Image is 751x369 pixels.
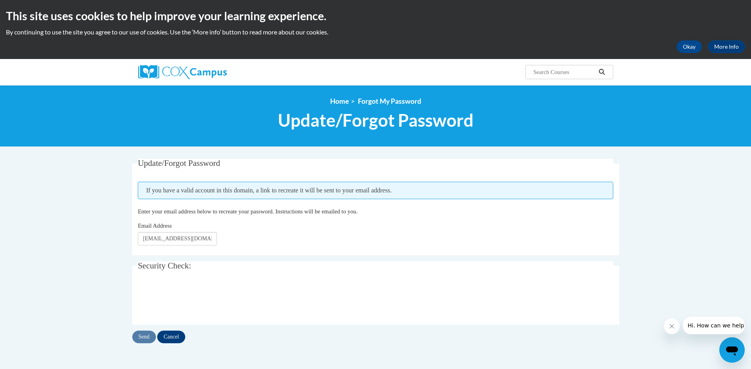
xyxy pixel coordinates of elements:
[6,28,745,36] p: By continuing to use the site you agree to our use of cookies. Use the ‘More info’ button to read...
[138,223,172,229] span: Email Address
[5,6,64,12] span: Hi. How can we help?
[677,40,702,53] button: Okay
[138,65,289,79] a: Cox Campus
[596,67,608,77] button: Search
[664,318,680,334] iframe: Close message
[138,182,613,199] span: If you have a valid account in this domain, a link to recreate it will be sent to your email addr...
[138,232,217,245] input: Email
[6,8,745,24] h2: This site uses cookies to help improve your learning experience.
[138,284,258,315] iframe: reCAPTCHA
[532,67,596,77] input: Search Courses
[138,208,357,215] span: Enter your email address below to recreate your password. Instructions will be emailed to you.
[278,110,473,131] span: Update/Forgot Password
[138,158,220,168] span: Update/Forgot Password
[708,40,745,53] a: More Info
[683,317,745,334] iframe: Message from company
[719,337,745,363] iframe: Button to launch messaging window
[138,261,191,270] span: Security Check:
[330,97,349,105] a: Home
[358,97,421,105] span: Forgot My Password
[138,65,227,79] img: Cox Campus
[157,331,185,343] input: Cancel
